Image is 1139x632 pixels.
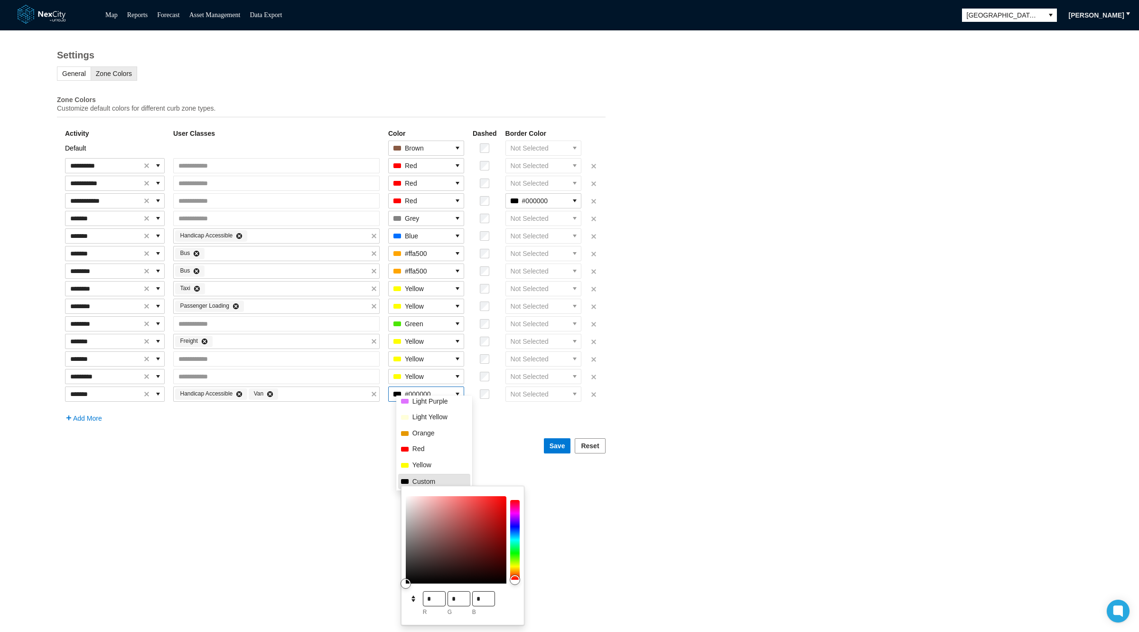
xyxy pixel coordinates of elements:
[152,299,164,313] button: expand combobox
[511,179,564,189] span: Not Selected
[451,159,464,173] button: select
[388,128,465,139] th: Color
[451,299,464,313] button: select
[451,246,464,261] button: select
[405,372,424,382] span: Yellow
[405,302,424,311] span: Yellow
[173,128,380,139] th: User Classes
[451,352,464,366] button: select
[405,232,418,241] span: Blue
[448,592,470,606] input: 0
[152,176,164,190] button: expand combobox
[141,389,152,399] span: clear
[569,246,581,261] button: select
[152,352,164,366] button: expand combobox
[180,335,198,348] span: Freight
[189,11,241,19] a: Asset Management
[569,282,581,296] button: select
[141,160,152,171] span: clear
[590,180,598,188] button: Delete row 3
[157,11,179,19] a: Forecast
[967,10,1040,20] span: [GEOGRAPHIC_DATA][PERSON_NAME]
[127,11,148,19] a: Reports
[569,334,581,349] button: select
[369,301,379,311] span: clear
[569,352,581,366] button: select
[511,267,564,276] span: Not Selected
[511,232,564,241] span: Not Selected
[569,317,581,331] button: select
[405,214,419,224] span: Grey
[522,197,548,206] span: #000000
[544,438,571,453] button: Save
[141,371,152,382] span: clear
[511,390,564,399] span: Not Selected
[451,334,464,349] button: select
[405,144,424,153] span: Brown
[180,300,229,313] span: Passenger Loading
[405,320,423,329] span: Green
[590,162,598,170] button: Delete row 2
[65,128,165,139] th: Activity
[250,11,282,19] a: Data Export
[590,373,598,381] button: Delete row 14
[412,477,435,487] span: Custom
[180,247,190,260] span: Bus
[569,211,581,226] button: select
[569,141,581,155] button: select
[152,159,164,173] button: expand combobox
[590,285,598,293] button: Delete row 9
[511,372,564,382] span: Not Selected
[141,319,152,329] span: clear
[590,233,598,240] button: Delete row 6
[448,608,470,616] label: g
[369,248,379,259] span: clear
[472,128,497,139] th: Dashed
[451,141,464,155] button: select
[57,95,606,104] h3: Zone Colors
[511,320,564,329] span: Not Selected
[141,231,152,241] span: clear
[65,415,102,422] button: Add More
[141,336,152,347] span: clear
[141,213,152,224] span: clear
[412,461,431,470] span: Yellow
[590,198,598,205] button: Delete row 4
[511,214,564,224] span: Not Selected
[569,299,581,313] button: select
[406,591,421,606] button: Toggle colorgradient inputs
[510,575,520,585] span: Hue slider
[581,441,599,451] span: Reset
[590,268,598,275] button: Delete row 8
[180,387,233,401] span: Handicap Accessible
[451,317,464,331] button: select
[369,266,379,276] span: clear
[57,50,606,61] h1: Settings
[405,179,417,189] span: Red
[569,229,581,243] button: select
[141,196,152,206] span: clear
[180,282,190,295] span: Taxi
[152,264,164,278] button: expand combobox
[91,66,137,81] button: Zone Colors
[451,387,464,401] button: select
[590,250,598,258] button: Delete row 7
[569,159,581,173] button: select
[96,70,132,77] span: Zone Colors
[473,592,495,606] input: 0
[369,336,379,347] span: clear
[141,178,152,189] span: clear
[1069,10,1124,20] span: [PERSON_NAME]
[405,355,424,364] span: Yellow
[369,231,379,241] span: clear
[152,317,164,331] button: expand combobox
[451,176,464,190] button: select
[405,197,417,206] span: Red
[569,264,581,278] button: select
[575,438,605,453] button: Reset
[405,267,427,276] span: #ffa500
[412,444,425,454] span: Red
[141,266,152,276] span: clear
[412,429,435,438] span: Orange
[1045,9,1057,22] button: select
